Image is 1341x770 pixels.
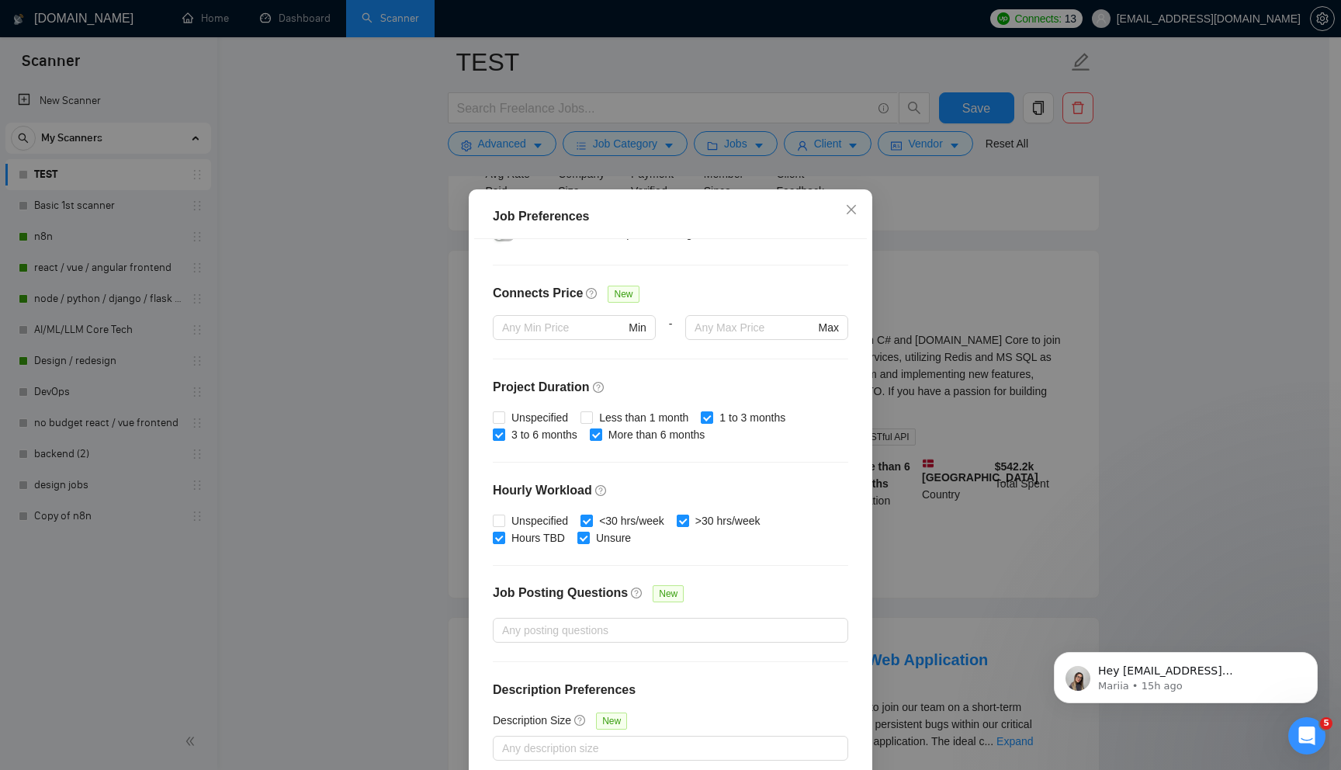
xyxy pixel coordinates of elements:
[493,378,848,397] h4: Project Duration
[505,529,571,546] span: Hours TBD
[631,587,643,599] span: question-circle
[593,512,670,529] span: <30 hrs/week
[505,426,584,443] span: 3 to 6 months
[1288,717,1325,754] iframe: Intercom live chat
[505,512,574,529] span: Unspecified
[602,426,712,443] span: More than 6 months
[713,409,792,426] span: 1 to 3 months
[653,585,684,602] span: New
[1031,619,1341,728] iframe: Intercom notifications message
[574,714,587,727] span: question-circle
[595,484,608,497] span: question-circle
[493,207,848,226] div: Job Preferences
[845,203,858,216] span: close
[689,512,767,529] span: >30 hrs/week
[608,286,639,303] span: New
[830,189,872,231] button: Close
[590,529,637,546] span: Unsure
[493,584,628,602] h4: Job Posting Questions
[596,713,627,730] span: New
[819,319,839,336] span: Max
[656,315,685,359] div: -
[593,409,695,426] span: Less than 1 month
[493,481,848,500] h4: Hourly Workload
[505,409,574,426] span: Unspecified
[493,681,848,699] h4: Description Preferences
[502,319,625,336] input: Any Min Price
[695,319,815,336] input: Any Max Price
[593,381,605,394] span: question-circle
[1320,717,1332,730] span: 5
[629,319,646,336] span: Min
[586,287,598,300] span: question-circle
[493,712,571,729] h5: Description Size
[493,284,583,303] h4: Connects Price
